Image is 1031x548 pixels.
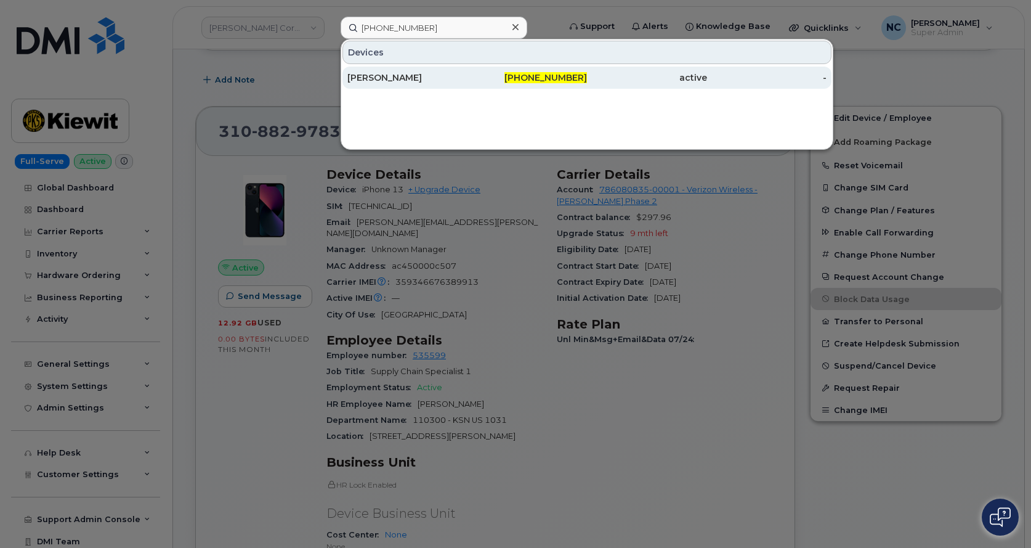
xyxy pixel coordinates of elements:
span: [PHONE_NUMBER] [504,72,587,83]
div: Devices [342,41,831,64]
div: - [707,72,827,84]
a: [PERSON_NAME][PHONE_NUMBER]active- [342,67,831,89]
div: active [587,72,707,84]
div: [PERSON_NAME] [347,72,467,84]
img: Open chat [990,507,1011,527]
input: Find something... [341,17,527,39]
